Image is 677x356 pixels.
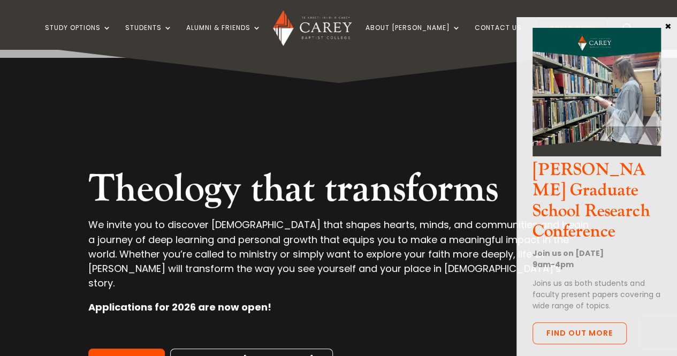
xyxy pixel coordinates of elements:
[186,24,261,49] a: Alumni & Friends
[125,24,172,49] a: Students
[45,24,111,49] a: Study Options
[663,21,673,31] button: Close
[475,24,522,49] a: Contact Us
[366,24,461,49] a: About [PERSON_NAME]
[533,259,574,270] strong: 9am-4pm
[533,160,661,248] h3: [PERSON_NAME] Graduate School Research Conference
[533,28,661,156] img: CGS Research Conference
[533,278,661,312] p: Joins us as both students and faculty present papers covering a wide range of topics.
[533,147,661,160] a: CGS Research Conference
[88,300,271,314] strong: Applications for 2026 are now open!
[88,217,589,300] p: We invite you to discover [DEMOGRAPHIC_DATA] that shapes hearts, minds, and communities and begin...
[533,248,604,259] strong: Join us on [DATE]
[273,10,352,46] img: Carey Baptist College
[533,322,627,345] a: Find out more
[88,166,589,217] h2: Theology that transforms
